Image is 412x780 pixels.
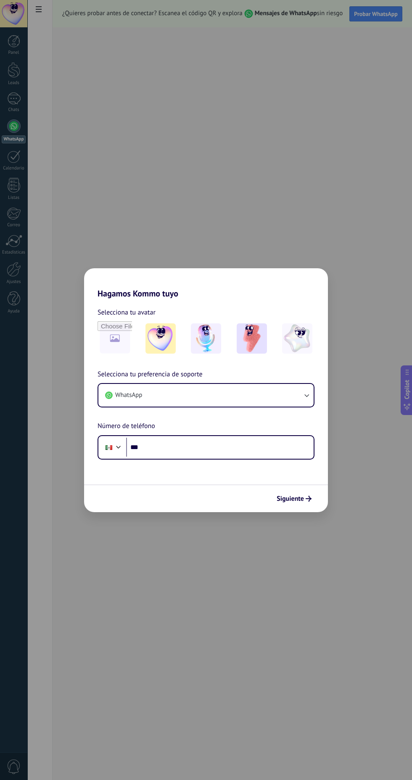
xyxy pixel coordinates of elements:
img: -4.jpeg [282,323,312,354]
div: Mexico: + 52 [101,439,117,456]
button: Siguiente [273,492,315,506]
span: Siguiente [277,496,304,502]
span: WhatsApp [115,391,142,399]
img: -2.jpeg [191,323,221,354]
img: -1.jpeg [145,323,176,354]
span: Selecciona tu preferencia de soporte [98,369,203,380]
img: -3.jpeg [237,323,267,354]
span: Número de teléfono [98,421,155,432]
span: Selecciona tu avatar [98,307,156,318]
button: WhatsApp [98,384,314,407]
h2: Hagamos Kommo tuyo [84,268,328,299]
